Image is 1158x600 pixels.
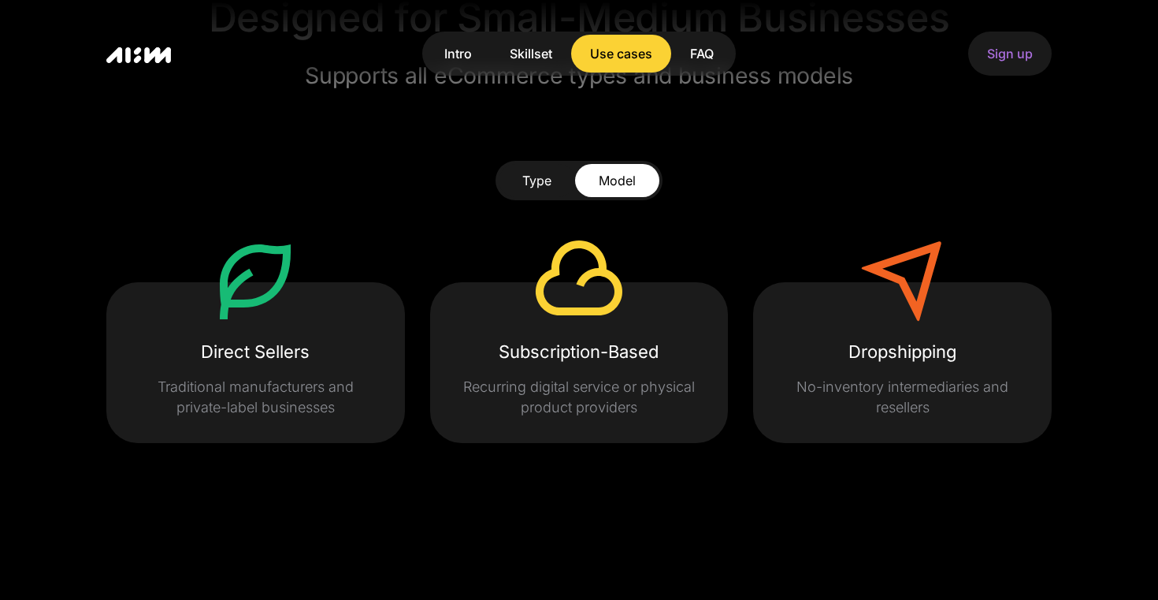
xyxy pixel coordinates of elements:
[491,35,571,73] a: Skillset
[599,171,636,190] div: Model
[132,339,380,364] div: Direct Sellers
[522,171,551,190] div: Type
[968,32,1052,76] a: Sign up
[690,44,714,63] div: FAQ
[132,377,380,418] div: Traditional manufacturers and private-label businesses
[778,377,1026,418] div: No-inventory intermediaries and resellers
[987,44,1033,63] div: Sign up
[571,35,671,73] a: Use cases
[671,35,733,73] a: FAQ
[778,339,1026,364] div: Dropshipping
[510,44,552,63] div: Skillset
[425,35,491,73] a: Intro
[444,44,472,63] div: Intro
[455,339,703,364] div: Subscription-Based
[590,44,652,63] div: Use cases
[455,377,703,418] div: Recurring digital service or physical product providers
